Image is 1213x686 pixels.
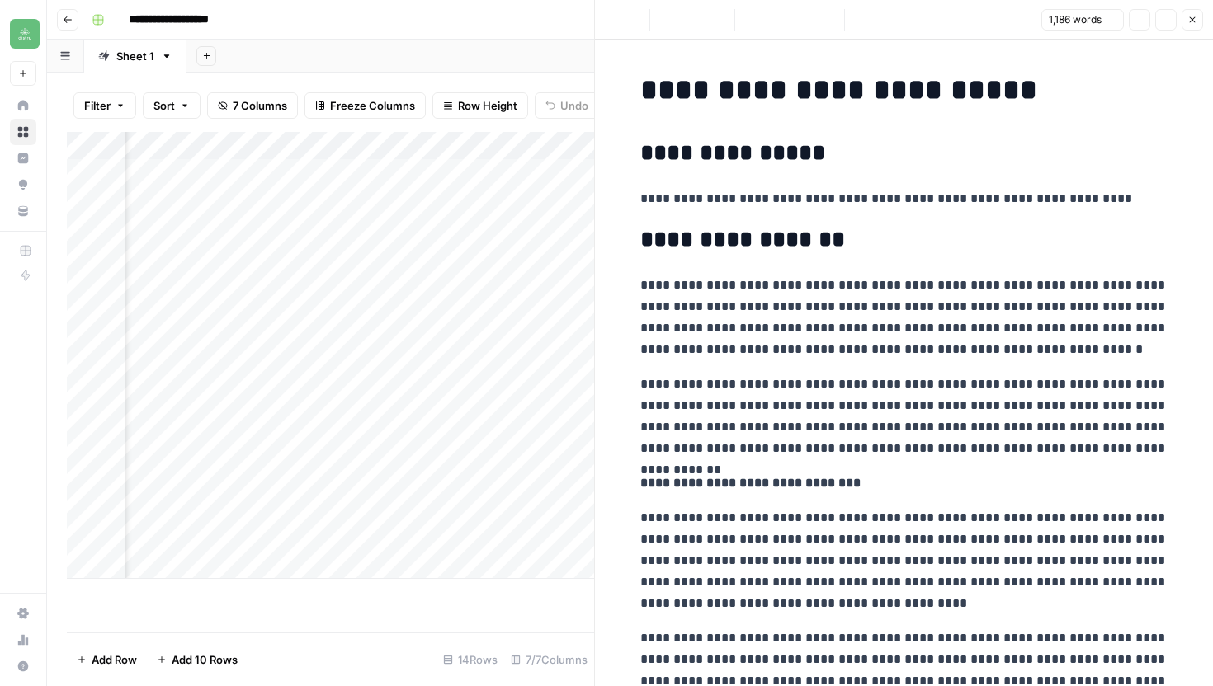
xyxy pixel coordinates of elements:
[84,40,186,73] a: Sheet 1
[10,145,36,171] a: Insights
[504,646,594,673] div: 7/7 Columns
[432,92,528,119] button: Row Height
[10,92,36,119] a: Home
[73,92,136,119] button: Filter
[437,646,504,673] div: 14 Rows
[172,651,238,668] span: Add 10 Rows
[1049,12,1102,27] span: 1,186 words
[560,97,588,114] span: Undo
[458,97,517,114] span: Row Height
[304,92,426,119] button: Freeze Columns
[143,92,201,119] button: Sort
[10,119,36,145] a: Browse
[10,19,40,49] img: Distru Logo
[67,646,147,673] button: Add Row
[207,92,298,119] button: 7 Columns
[233,97,287,114] span: 7 Columns
[10,198,36,224] a: Your Data
[535,92,599,119] button: Undo
[10,13,36,54] button: Workspace: Distru
[10,627,36,653] a: Usage
[92,651,137,668] span: Add Row
[10,653,36,679] button: Help + Support
[330,97,415,114] span: Freeze Columns
[147,646,248,673] button: Add 10 Rows
[116,48,154,64] div: Sheet 1
[153,97,175,114] span: Sort
[10,171,36,198] a: Opportunities
[10,600,36,627] a: Settings
[84,97,111,114] span: Filter
[1041,9,1124,31] button: 1,186 words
